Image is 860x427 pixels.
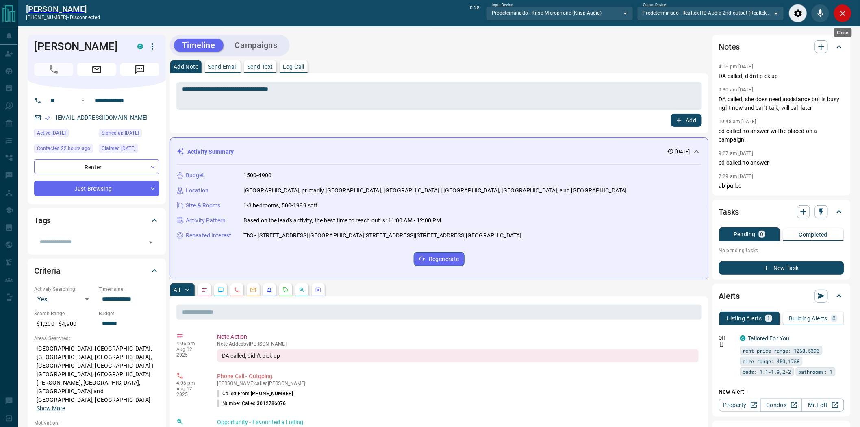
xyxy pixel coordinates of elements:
p: Location [186,186,208,195]
span: Signed up [DATE] [102,129,139,137]
p: cd called no answer will be placed on a campaign. [719,127,844,144]
h2: Criteria [34,264,61,277]
div: Mute [811,4,830,22]
div: condos.ca [740,335,746,341]
h2: Alerts [719,290,740,303]
p: $1,200 - $4,900 [34,317,95,331]
span: Email [77,63,116,76]
p: 1 [767,316,770,321]
svg: Requests [282,287,289,293]
p: Activity Summary [187,148,234,156]
div: Criteria [34,261,159,281]
div: Notes [719,37,844,57]
p: 0:28 [470,4,480,22]
span: beds: 1.1-1.9,2-2 [743,368,791,376]
p: DA called, didn't pick up [719,72,844,81]
button: Open [145,237,156,248]
svg: Emails [250,287,256,293]
span: disconnected [70,15,100,20]
p: New Alert: [719,388,844,396]
p: Called From: [217,390,293,397]
p: Phone Call - Outgoing [217,372,699,381]
p: Size & Rooms [186,201,221,210]
p: Aug 12 2025 [176,346,205,358]
p: Budget [186,171,204,180]
div: Alerts [719,286,844,306]
h2: Tags [34,214,51,227]
p: 4:06 pm [DATE] [719,64,754,70]
p: [PHONE_NUMBER] - [26,14,100,21]
button: Add [671,114,702,127]
p: 4:06 pm [176,341,205,346]
span: 3012786076 [257,401,286,406]
p: [GEOGRAPHIC_DATA], [GEOGRAPHIC_DATA], [GEOGRAPHIC_DATA], [GEOGRAPHIC_DATA], [GEOGRAPHIC_DATA], [G... [34,342,159,415]
p: Number Called: [217,400,286,407]
p: 10:48 am [DATE] [719,119,756,124]
label: Output Device [643,2,666,8]
div: Just Browsing [34,181,159,196]
div: Close [834,4,852,22]
p: Add Note [174,64,198,70]
p: 1500-4900 [243,171,271,180]
a: Mr.Loft [802,399,844,412]
p: Actively Searching: [34,285,95,293]
a: [EMAIL_ADDRESS][DOMAIN_NAME] [56,114,148,121]
p: 7:29 am [DATE] [719,174,754,179]
svg: Push Notification Only [719,342,725,347]
div: Predeterminado - Krisp Microphone (Krisp Audio) [486,6,633,20]
h1: [PERSON_NAME] [34,40,125,53]
p: Send Email [208,64,237,70]
p: Search Range: [34,310,95,317]
div: Tasks [719,202,844,222]
p: Note Action [217,333,699,341]
span: bathrooms: 1 [799,368,833,376]
p: 9:30 am [DATE] [719,87,754,93]
div: Tue Aug 12 2025 [34,144,95,155]
p: [DATE] [675,148,690,155]
div: DA called, didn't pick up [217,349,699,362]
p: Areas Searched: [34,335,159,342]
span: Message [120,63,159,76]
div: Mon Aug 11 2025 [34,129,95,140]
p: [PERSON_NAME] called [PERSON_NAME] [217,381,699,386]
div: Sat Jun 21 2025 [99,129,159,140]
p: Send Text [247,64,273,70]
div: Activity Summary[DATE] [177,144,701,159]
h2: Notes [719,40,740,53]
p: All [174,287,180,293]
p: 1-3 bedrooms, 500-1999 sqft [243,201,318,210]
svg: Listing Alerts [266,287,273,293]
p: Listing Alerts [727,316,762,321]
button: New Task [719,261,844,274]
span: rent price range: 1260,5390 [743,346,820,355]
button: Timeline [174,39,224,52]
p: 0 [760,231,764,237]
div: Renter [34,159,159,174]
a: Condos [760,399,802,412]
div: Audio Settings [789,4,807,22]
svg: Calls [234,287,240,293]
p: Aug 12 2025 [176,386,205,397]
p: 4:05 pm [176,380,205,386]
div: Mon Jun 23 2025 [99,144,159,155]
label: Input Device [492,2,513,8]
p: 0 [833,316,836,321]
p: Pending [734,231,756,237]
p: [GEOGRAPHIC_DATA], primarily [GEOGRAPHIC_DATA], [GEOGRAPHIC_DATA] | [GEOGRAPHIC_DATA], [GEOGRAPHI... [243,186,627,195]
a: Tailored For You [748,335,790,342]
h2: [PERSON_NAME] [26,4,100,14]
h2: Tasks [719,205,739,218]
p: Based on the lead's activity, the best time to reach out is: 11:00 AM - 12:00 PM [243,216,441,225]
span: [PHONE_NUMBER] [251,391,293,396]
svg: Agent Actions [315,287,321,293]
button: Open [78,96,88,105]
div: Predeterminado - Realtek HD Audio 2nd output (Realtek(R) Audio) [637,6,784,20]
p: ab pulled [719,182,844,190]
svg: Notes [201,287,208,293]
svg: Lead Browsing Activity [217,287,224,293]
button: Show More [37,404,65,413]
p: Timeframe: [99,285,159,293]
p: Budget: [99,310,159,317]
a: Property [719,399,761,412]
span: Active [DATE] [37,129,66,137]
